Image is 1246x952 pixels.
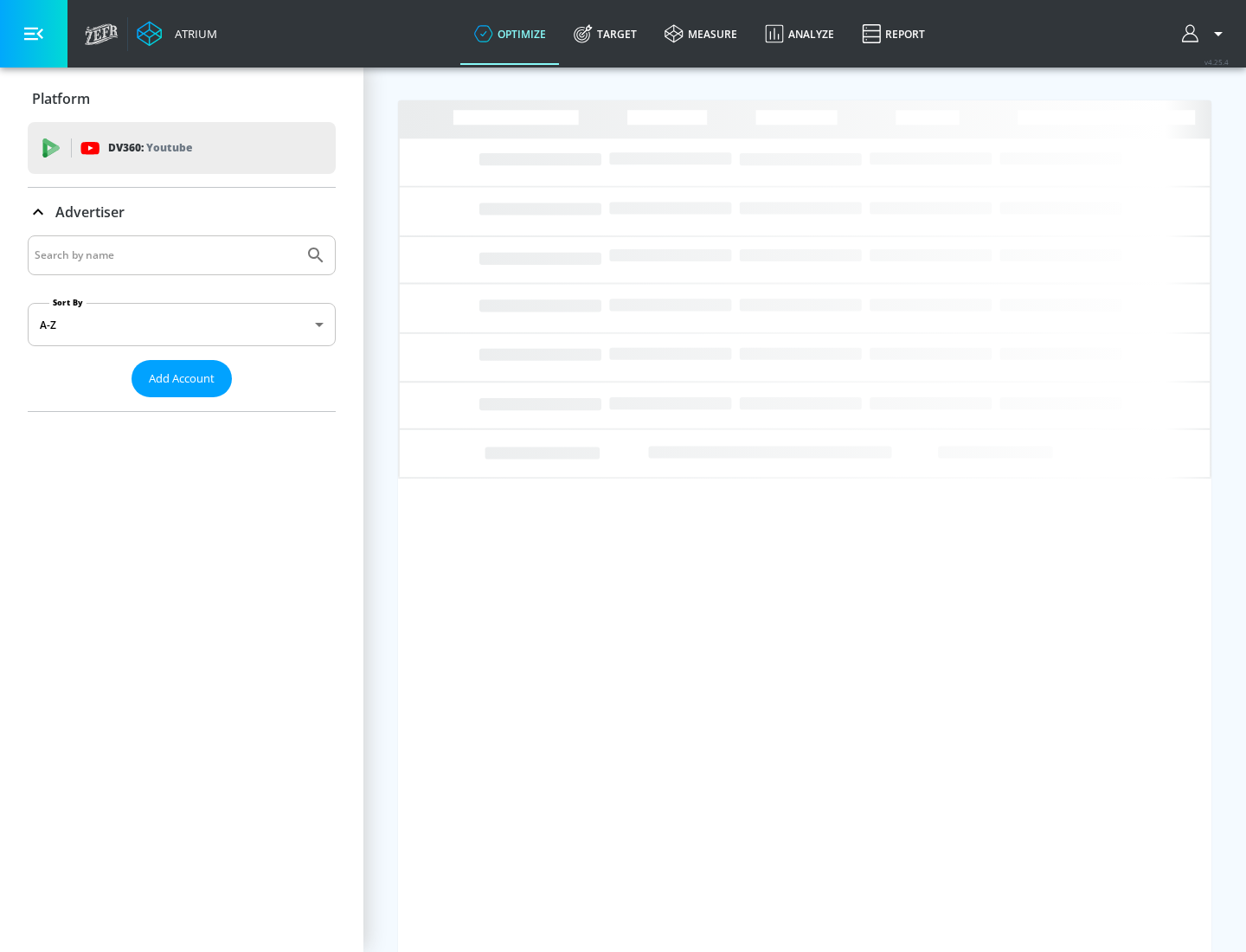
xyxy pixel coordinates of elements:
div: Platform [28,74,336,123]
div: Advertiser [28,188,336,236]
div: Atrium [168,26,217,42]
p: Youtube [146,138,192,157]
span: v 4.25.4 [1204,57,1229,67]
nav: list of Advertiser [28,397,336,411]
p: DV360: [108,138,192,158]
a: Report [848,3,939,65]
div: Advertiser [28,235,336,411]
input: Search by name [35,244,297,267]
span: Add Account [149,369,215,389]
p: Advertiser [55,203,125,222]
div: A-Z [28,303,336,346]
a: measure [651,3,751,65]
a: Analyze [751,3,848,65]
div: DV360: Youtube [28,122,336,174]
button: Add Account [132,360,232,397]
a: Target [560,3,651,65]
a: Atrium [137,21,217,47]
a: optimize [460,3,560,65]
p: Platform [32,89,90,108]
label: Sort By [49,297,87,308]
